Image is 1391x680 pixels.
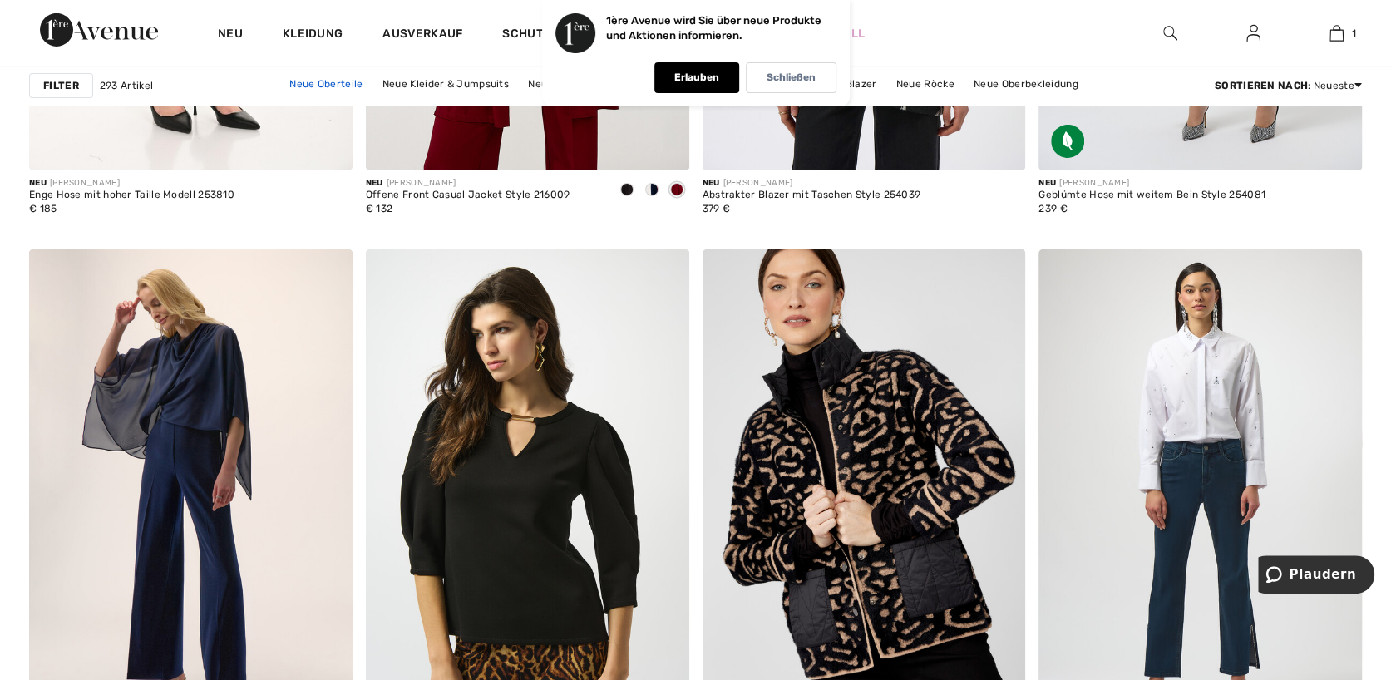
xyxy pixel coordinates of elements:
[366,203,393,214] span: € 132
[100,78,153,93] span: 293 Artikel
[281,73,371,95] a: Neue Oberteile
[1215,80,1308,91] strong: Sortieren nach
[1295,23,1377,43] a: 1
[767,71,816,84] p: Schließen
[703,203,731,214] span: 379 €
[502,27,600,44] a: Schutzmarken
[1352,26,1356,41] span: 1
[29,177,234,190] div: [PERSON_NAME]
[374,73,517,95] a: Neue Kleider & Jumpsuits
[366,178,383,188] span: Neu
[520,73,595,95] a: Neue Hosen
[29,203,57,214] span: € 185
[888,73,963,95] a: Neue Röcke
[606,14,821,42] p: 1ère Avenue wird Sie über neue Produkte und Aktionen informieren.
[382,27,462,44] a: Ausverkauf
[703,178,720,188] span: Neu
[283,27,343,44] a: Kleidung
[1246,23,1260,43] img: Meine Infos
[674,71,719,84] p: Erlauben
[29,190,234,201] div: Enge Hose mit hoher Taille Modell 253810
[703,190,921,201] div: Abstrakter Blazer mit Taschen Style 254039
[965,73,1087,95] a: Neue Oberbekleidung
[1051,125,1084,158] img: Nachhaltiger Stoff
[1038,178,1056,188] span: Neu
[40,13,158,47] img: Avenida 1ère
[366,190,570,201] div: Offene Front Casual Jacket Style 216009
[1038,203,1068,214] span: 239 €
[1258,555,1374,597] iframe: Opens a widget where you can chat to one of our agents
[366,177,570,190] div: [PERSON_NAME]
[43,78,79,93] strong: Filter
[1038,177,1265,190] div: [PERSON_NAME]
[664,177,689,204] div: Cabernet
[1038,190,1265,201] div: Geblümte Hose mit weitem Bein Style 254081
[639,177,664,204] div: Midnight
[218,27,243,44] a: Neu
[614,177,639,204] div: Black
[1233,23,1274,44] a: Sign In
[29,178,47,188] span: Neu
[703,177,921,190] div: [PERSON_NAME]
[1215,80,1354,91] font: : Neueste
[1329,23,1344,43] img: Meine Tasche
[1163,23,1177,43] img: Durchsuchen Sie die Website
